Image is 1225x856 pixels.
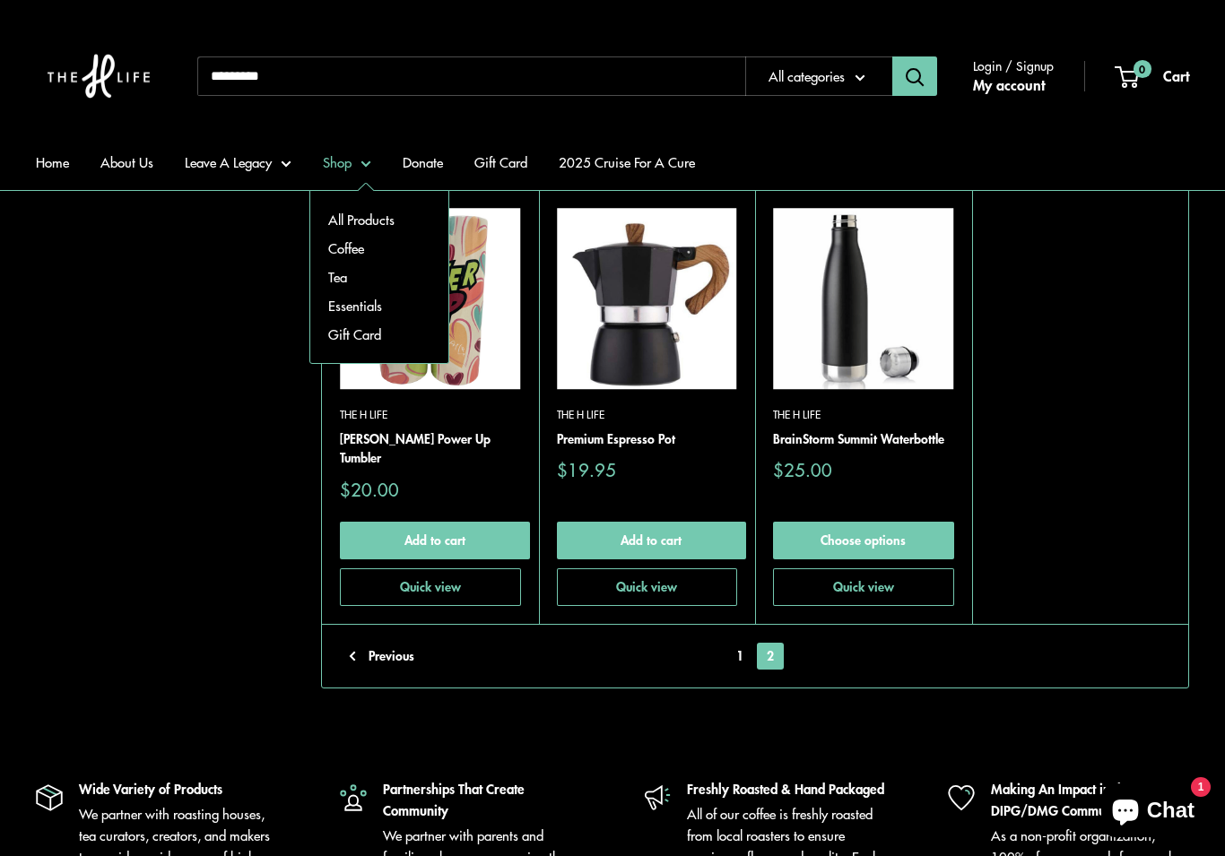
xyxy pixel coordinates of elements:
[687,778,885,800] p: Freshly Roasted & Hand Packaged
[340,407,521,424] a: The H Life
[757,643,784,670] span: 2
[557,461,616,479] span: $19.95
[557,429,738,449] a: Premium Espresso Pot
[973,54,1054,77] span: Login / Signup
[773,208,954,389] img: BrainStorm Summit Waterbottle
[310,320,448,349] a: Gift Card
[340,568,521,606] button: Quick view
[557,522,747,559] button: Add to cart
[1096,783,1211,842] inbox-online-store-chat: Shopify online store chat
[340,429,521,468] a: [PERSON_NAME] Power Up Tumbler
[557,407,738,424] a: The H Life
[197,56,745,96] input: Search...
[773,461,832,479] span: $25.00
[79,778,277,800] p: Wide Variety of Products
[773,407,954,424] a: The H Life
[340,522,530,559] button: Add to cart
[773,522,954,559] a: Choose options
[973,72,1045,99] a: My account
[310,205,448,234] a: All Products
[726,643,753,670] a: 1
[403,150,443,175] a: Donate
[310,234,448,263] a: Coffee
[383,778,581,821] p: Partnerships That Create Community
[100,150,153,175] a: About Us
[773,429,954,449] a: BrainStorm Summit Waterbottle
[323,150,371,175] a: Shop
[310,291,448,320] a: Essentials
[557,208,738,389] img: Premium Espresso Pot
[557,568,738,606] button: Quick view
[892,56,937,96] button: Search
[310,263,448,291] a: Tea
[1134,60,1151,78] span: 0
[773,568,954,606] button: Quick view
[1163,65,1189,86] span: Cart
[185,150,291,175] a: Leave A Legacy
[349,643,414,670] a: Previous
[1116,63,1189,90] a: 0 Cart
[474,150,527,175] a: Gift Card
[36,150,69,175] a: Home
[991,778,1189,821] p: Making An Impact in the DIPG/DMG Community
[559,150,695,175] a: 2025 Cruise For A Cure
[36,18,161,134] img: The H Life
[340,480,399,498] span: $20.00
